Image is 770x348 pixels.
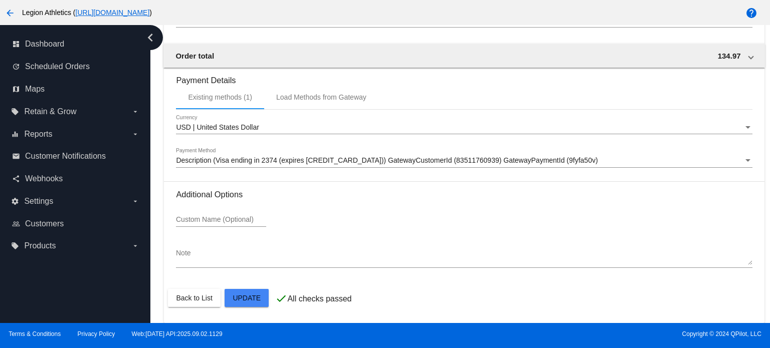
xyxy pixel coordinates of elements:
[24,130,52,139] span: Reports
[131,197,139,205] i: arrow_drop_down
[142,30,158,46] i: chevron_left
[176,68,752,85] h3: Payment Details
[12,40,20,48] i: dashboard
[25,219,64,228] span: Customers
[176,124,752,132] mat-select: Currency
[176,123,259,131] span: USD | United States Dollar
[22,9,152,17] span: Legion Athletics ( )
[25,152,106,161] span: Customer Notifications
[275,292,287,304] mat-icon: check
[225,289,269,307] button: Update
[176,156,598,164] span: Description (Visa ending in 2374 (expires [CREDIT_CARD_DATA])) GatewayCustomerId (83511760939) Ga...
[718,52,741,60] span: 134.97
[11,108,19,116] i: local_offer
[12,152,20,160] i: email
[131,130,139,138] i: arrow_drop_down
[12,85,20,93] i: map
[176,216,266,224] input: Custom Name (Optional)
[78,330,115,337] a: Privacy Policy
[12,171,139,187] a: share Webhooks
[12,59,139,75] a: update Scheduled Orders
[25,40,64,49] span: Dashboard
[12,175,20,183] i: share
[11,197,19,205] i: settings
[12,216,139,232] a: people_outline Customers
[12,63,20,71] i: update
[394,330,761,337] span: Copyright © 2024 QPilot, LLC
[176,190,752,199] h3: Additional Options
[287,294,351,303] p: All checks passed
[12,148,139,164] a: email Customer Notifications
[175,52,214,60] span: Order total
[25,174,63,183] span: Webhooks
[12,81,139,97] a: map Maps
[24,197,53,206] span: Settings
[176,157,752,165] mat-select: Payment Method
[11,130,19,138] i: equalizer
[163,44,764,68] mat-expansion-panel-header: Order total 134.97
[176,294,212,302] span: Back to List
[276,93,366,101] div: Load Methods from Gateway
[9,330,61,337] a: Terms & Conditions
[132,330,223,337] a: Web:[DATE] API:2025.09.02.1129
[4,7,16,19] mat-icon: arrow_back
[25,62,90,71] span: Scheduled Orders
[76,9,150,17] a: [URL][DOMAIN_NAME]
[131,242,139,250] i: arrow_drop_down
[745,7,757,19] mat-icon: help
[24,241,56,250] span: Products
[12,220,20,228] i: people_outline
[188,93,252,101] div: Existing methods (1)
[131,108,139,116] i: arrow_drop_down
[24,107,76,116] span: Retain & Grow
[168,289,220,307] button: Back to List
[11,242,19,250] i: local_offer
[25,85,45,94] span: Maps
[233,294,261,302] span: Update
[12,36,139,52] a: dashboard Dashboard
